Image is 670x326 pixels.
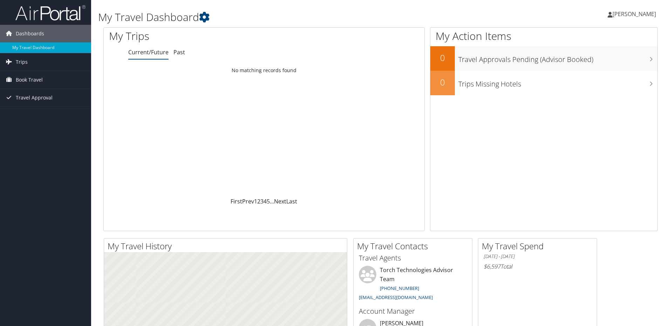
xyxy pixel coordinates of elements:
[430,76,455,88] h2: 0
[270,197,274,205] span: …
[16,89,53,106] span: Travel Approval
[264,197,267,205] a: 4
[458,76,657,89] h3: Trips Missing Hotels
[484,253,592,260] h6: [DATE] - [DATE]
[257,197,260,205] a: 2
[380,285,419,291] a: [PHONE_NUMBER]
[254,197,257,205] a: 1
[613,10,656,18] span: [PERSON_NAME]
[359,306,467,316] h3: Account Manager
[430,46,657,71] a: 0Travel Approvals Pending (Advisor Booked)
[104,64,424,77] td: No matching records found
[286,197,297,205] a: Last
[260,197,264,205] a: 3
[484,263,500,270] span: $6,597
[357,240,472,252] h2: My Travel Contacts
[430,52,455,64] h2: 0
[608,4,663,25] a: [PERSON_NAME]
[359,253,467,263] h3: Travel Agents
[482,240,597,252] h2: My Travel Spend
[359,294,433,300] a: [EMAIL_ADDRESS][DOMAIN_NAME]
[98,10,475,25] h1: My Travel Dashboard
[16,53,28,71] span: Trips
[15,5,86,21] img: airportal-logo.png
[231,197,242,205] a: First
[109,29,286,43] h1: My Trips
[242,197,254,205] a: Prev
[173,48,185,56] a: Past
[484,263,592,270] h6: Total
[108,240,347,252] h2: My Travel History
[16,25,44,42] span: Dashboards
[274,197,286,205] a: Next
[16,71,43,89] span: Book Travel
[430,29,657,43] h1: My Action Items
[355,266,470,303] li: Torch Technologies Advisor Team
[458,51,657,64] h3: Travel Approvals Pending (Advisor Booked)
[267,197,270,205] a: 5
[430,71,657,95] a: 0Trips Missing Hotels
[128,48,169,56] a: Current/Future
